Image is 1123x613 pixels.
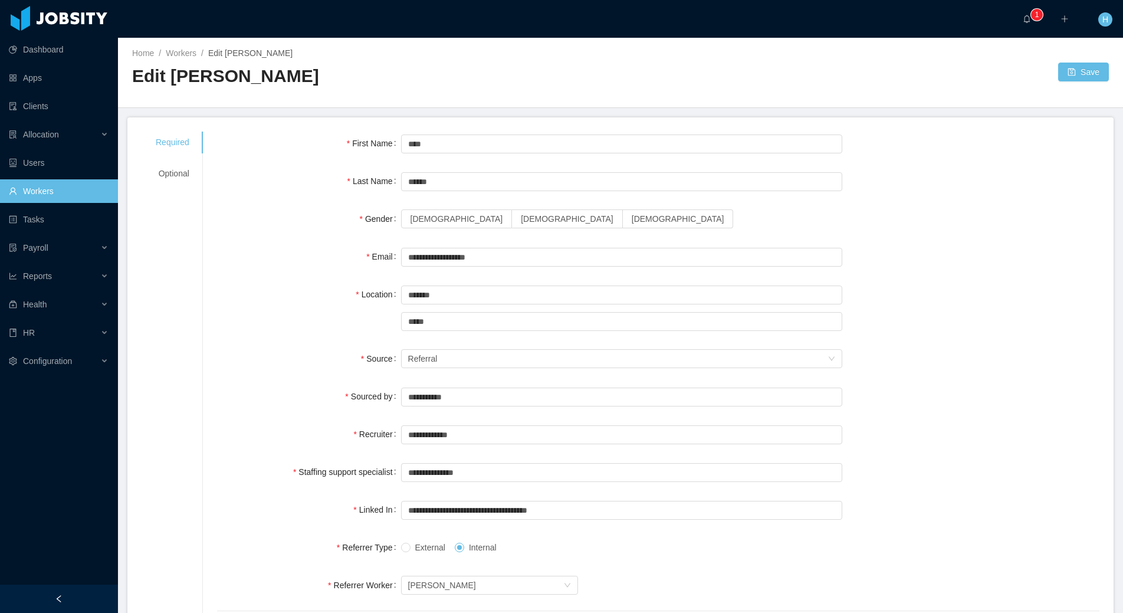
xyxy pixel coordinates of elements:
label: Location [356,290,400,299]
label: Referrer Type [337,543,401,552]
a: Home [132,48,154,58]
i: icon: line-chart [9,272,17,280]
span: Internal [464,543,501,552]
i: icon: medicine-box [9,300,17,309]
label: Last Name [347,176,400,186]
span: Reports [23,271,52,281]
a: icon: appstoreApps [9,66,109,90]
label: Linked In [353,505,400,514]
p: 1 [1035,9,1039,21]
a: Workers [166,48,196,58]
input: Email [401,248,842,267]
label: Email [366,252,400,261]
i: icon: solution [9,130,17,139]
span: Configuration [23,356,72,366]
i: icon: book [9,329,17,337]
i: icon: setting [9,357,17,365]
span: [DEMOGRAPHIC_DATA] [521,214,613,224]
span: Health [23,300,47,309]
label: Gender [359,214,400,224]
a: icon: profileTasks [9,208,109,231]
input: Linked In [401,501,842,520]
label: Referrer Worker [328,581,400,590]
i: icon: file-protect [9,244,17,252]
div: Referral [408,350,438,368]
a: icon: robotUsers [9,151,109,175]
a: icon: pie-chartDashboard [9,38,109,61]
h2: Edit [PERSON_NAME] [132,64,620,88]
span: [DEMOGRAPHIC_DATA] [632,214,724,224]
span: [DEMOGRAPHIC_DATA] [411,214,503,224]
span: External [411,543,450,552]
a: icon: userWorkers [9,179,109,203]
i: icon: plus [1060,15,1069,23]
input: First Name [401,135,842,153]
a: icon: auditClients [9,94,109,118]
div: Required [142,132,203,153]
label: Recruiter [353,430,400,439]
label: Source [361,354,401,363]
span: H [1102,12,1108,27]
span: HR [23,328,35,337]
span: / [159,48,161,58]
sup: 1 [1031,9,1043,21]
label: Sourced by [345,392,400,401]
i: icon: bell [1023,15,1031,23]
span: Edit [PERSON_NAME] [208,48,293,58]
button: icon: saveSave [1058,63,1109,81]
span: Payroll [23,243,48,253]
label: First Name [347,139,401,148]
label: Staffing support specialist [293,467,401,477]
div: Cristian Fierro [408,576,476,594]
input: Last Name [401,172,842,191]
span: / [201,48,203,58]
div: Optional [142,163,203,185]
span: Allocation [23,130,59,139]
